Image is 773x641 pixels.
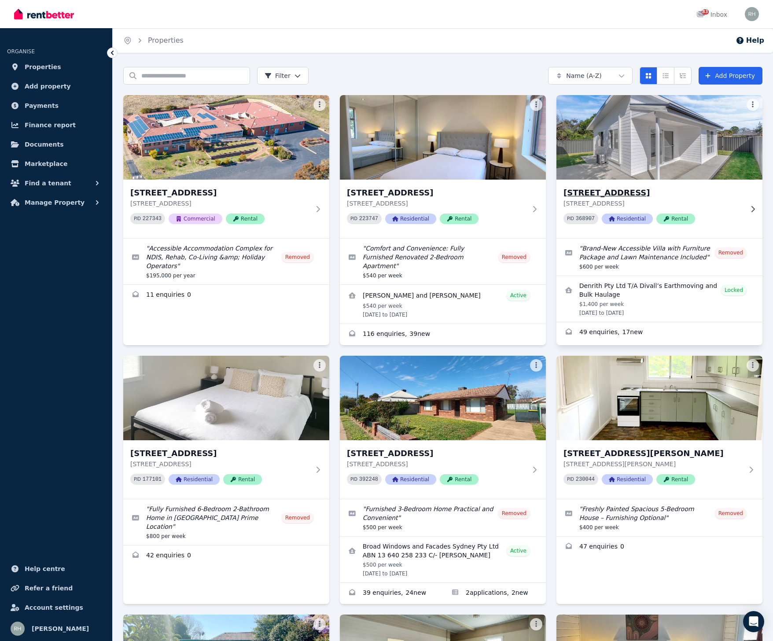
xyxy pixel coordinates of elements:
img: 10 Warruga Place, Wellington [123,95,329,180]
span: Rental [656,214,695,224]
button: More options [530,99,542,111]
a: 27 High St, Dubbo[STREET_ADDRESS][STREET_ADDRESS]PID 368907ResidentialRental [556,95,762,238]
a: Finance report [7,116,105,134]
span: Rental [223,474,262,485]
a: Edit listing: Furnished 3-Bedroom Home Practical and Convenient [340,499,546,536]
span: Commercial [169,214,222,224]
span: Residential [385,214,436,224]
span: Name (A-Z) [566,71,602,80]
span: Help centre [25,564,65,574]
a: Payments [7,97,105,114]
a: View details for Denrith Pty Ltd T/A Divall’s Earthmoving and Bulk Haulage [556,276,762,322]
span: Refer a friend [25,583,73,593]
h3: [STREET_ADDRESS] [130,447,310,460]
img: 47 MacLeay St, Dubbo [340,356,546,440]
span: Rental [440,214,479,224]
a: Enquiries for 31 Alcheringa Street, Dubbo [123,545,329,567]
a: Marketplace [7,155,105,173]
p: [STREET_ADDRESS] [130,460,310,468]
span: Manage Property [25,197,85,208]
button: Find a tenant [7,174,105,192]
a: Help centre [7,560,105,578]
a: Edit listing: Accessible Accommodation Complex for NDIS, Rehab, Co-Living &amp; Holiday Operators [123,239,329,284]
img: 31 Alcheringa Street, Dubbo [123,356,329,440]
code: 177101 [143,476,162,483]
a: Properties [7,58,105,76]
code: 368907 [576,216,595,222]
h3: [STREET_ADDRESS] [347,187,526,199]
span: Residential [385,474,436,485]
code: 230044 [576,476,595,483]
button: More options [313,99,326,111]
code: 392248 [359,476,378,483]
a: Edit listing: Fully Furnished 6-Bedroom 2-Bathroom Home in Dubbo Prime Location [123,499,329,545]
a: Edit listing: Comfort and Convenience: Fully Furnished Renovated 2-Bedroom Apartment [340,239,546,284]
span: Residential [602,474,653,485]
h3: [STREET_ADDRESS] [563,187,743,199]
a: Edit listing: Brand-New Accessible Villa with Furniture Package and Lawn Maintenance Included [556,239,762,276]
div: View options [640,67,692,85]
p: [STREET_ADDRESS][PERSON_NAME] [563,460,743,468]
code: 223747 [359,216,378,222]
a: 11/32 Remembrance Avenue, Warwick Farm[STREET_ADDRESS][STREET_ADDRESS]PID 223747ResidentialRental [340,95,546,238]
span: Add property [25,81,71,92]
span: Filter [265,71,291,80]
a: Enquiries for 11/32 Remembrance Avenue, Warwick Farm [340,324,546,345]
button: More options [530,618,542,630]
h3: [STREET_ADDRESS] [347,447,526,460]
a: Enquiries for 63 O'Donnell Street, Dubbo [556,537,762,558]
span: Rental [226,214,265,224]
code: 227343 [143,216,162,222]
a: Properties [148,36,184,44]
a: Account settings [7,599,105,616]
div: Inbox [696,10,727,19]
button: More options [313,359,326,372]
button: More options [747,359,759,372]
a: Add property [7,77,105,95]
span: [PERSON_NAME] [32,623,89,634]
button: More options [530,359,542,372]
img: RentBetter [14,7,74,21]
a: View details for Chakravarthi Menta and Sonia Memoria [340,285,546,324]
span: Marketplace [25,158,67,169]
span: Rental [440,474,479,485]
p: [STREET_ADDRESS] [563,199,743,208]
img: Richard He [745,7,759,21]
p: [STREET_ADDRESS] [347,460,526,468]
h3: [STREET_ADDRESS] [130,187,310,199]
button: Expanded list view [674,67,692,85]
span: Documents [25,139,64,150]
a: Applications for 47 MacLeay St, Dubbo [443,583,546,604]
nav: Breadcrumb [113,28,194,53]
button: Name (A-Z) [548,67,633,85]
img: Richard He [11,622,25,636]
span: Finance report [25,120,76,130]
a: Enquiries for 47 MacLeay St, Dubbo [340,583,443,604]
span: Account settings [25,602,83,613]
a: 31 Alcheringa Street, Dubbo[STREET_ADDRESS][STREET_ADDRESS]PID 177101ResidentialRental [123,356,329,499]
span: Residential [169,474,220,485]
a: Edit listing: Freshly Painted Spacious 5-Bedroom House – Furnishing Optional [556,499,762,536]
a: Documents [7,136,105,153]
button: More options [313,618,326,630]
div: Open Intercom Messenger [743,611,764,632]
small: PID [567,216,574,221]
small: PID [134,216,141,221]
p: [STREET_ADDRESS] [347,199,526,208]
button: Help [736,35,764,46]
a: Enquiries for 27 High St, Dubbo [556,322,762,343]
button: Manage Property [7,194,105,211]
h3: [STREET_ADDRESS][PERSON_NAME] [563,447,743,460]
a: Enquiries for 10 Warruga Place, Wellington [123,285,329,306]
span: Rental [656,474,695,485]
small: PID [350,216,357,221]
small: PID [567,477,574,482]
span: Payments [25,100,59,111]
small: PID [134,477,141,482]
span: Find a tenant [25,178,71,188]
p: [STREET_ADDRESS] [130,199,310,208]
a: 63 O'Donnell Street, Dubbo[STREET_ADDRESS][PERSON_NAME][STREET_ADDRESS][PERSON_NAME]PID 230044Res... [556,356,762,499]
span: Properties [25,62,61,72]
button: Card view [640,67,657,85]
a: 10 Warruga Place, Wellington[STREET_ADDRESS][STREET_ADDRESS]PID 227343CommercialRental [123,95,329,238]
